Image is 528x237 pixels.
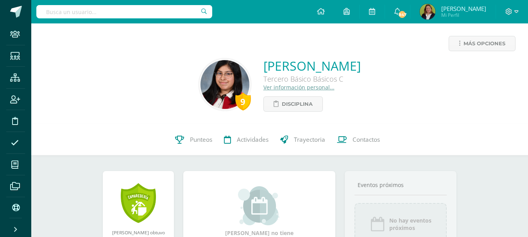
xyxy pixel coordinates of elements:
img: event_icon.png [370,216,385,232]
span: 847 [397,10,406,19]
span: Contactos [353,135,380,144]
img: event_small.png [238,186,281,225]
div: Eventos próximos [354,181,447,189]
img: a164061a65f1df25e60207af94843a26.png [420,4,435,20]
a: Punteos [169,124,218,155]
span: Trayectoria [294,135,325,144]
a: Ver información personal... [263,84,335,91]
img: f0489e326dc1586bc847274e8ba53ea3.png [200,60,249,109]
span: Mi Perfil [441,12,486,18]
span: Disciplina [282,97,313,111]
span: Más opciones [464,36,505,51]
input: Busca un usuario... [36,5,212,18]
a: Contactos [331,124,386,155]
span: Punteos [190,135,212,144]
a: Disciplina [263,96,323,112]
span: [PERSON_NAME] [441,5,486,12]
div: [PERSON_NAME] obtuvo [111,229,166,235]
span: No hay eventos próximos [389,217,431,232]
a: Más opciones [449,36,515,51]
span: Actividades [237,135,268,144]
a: Trayectoria [274,124,331,155]
a: Actividades [218,124,274,155]
div: Tercero Básico Básicos C [263,74,361,84]
a: [PERSON_NAME] [263,57,361,74]
div: 9 [235,93,251,110]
